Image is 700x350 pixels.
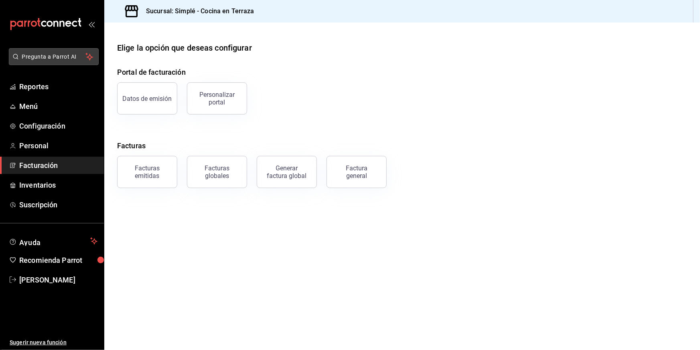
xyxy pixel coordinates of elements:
button: Facturas globales [187,156,247,188]
button: Datos de emisión [117,82,177,115]
div: Generar factura global [267,164,307,180]
button: Personalizar portal [187,82,247,115]
span: Sugerir nueva función [10,338,97,347]
h4: Portal de facturación [117,67,687,78]
div: Personalizar portal [192,91,242,106]
div: Factura general [337,164,377,180]
span: Pregunta a Parrot AI [22,53,86,61]
div: Facturas globales [192,164,242,180]
h4: Facturas [117,140,687,151]
div: Elige la opción que deseas configurar [117,42,252,54]
span: Menú [19,101,97,112]
span: Recomienda Parrot [19,255,97,266]
a: Pregunta a Parrot AI [6,58,99,67]
span: [PERSON_NAME] [19,274,97,285]
h3: Sucursal: Simplé - Cocina en Terraza [140,6,254,16]
span: Suscripción [19,199,97,210]
button: Generar factura global [257,156,317,188]
span: Inventarios [19,180,97,190]
span: Configuración [19,121,97,131]
button: Facturas emitidas [117,156,177,188]
span: Reportes [19,81,97,92]
span: Personal [19,140,97,151]
button: open_drawer_menu [88,21,95,27]
div: Facturas emitidas [122,164,172,180]
button: Factura general [327,156,387,188]
button: Pregunta a Parrot AI [9,48,99,65]
span: Ayuda [19,236,87,246]
div: Datos de emisión [123,95,172,102]
span: Facturación [19,160,97,171]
